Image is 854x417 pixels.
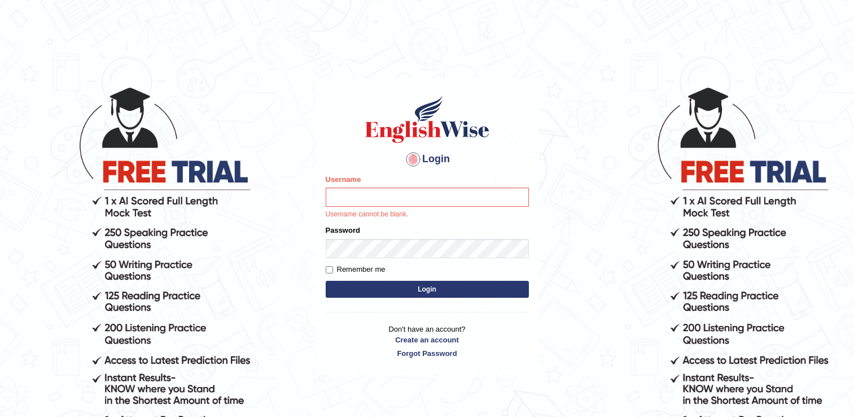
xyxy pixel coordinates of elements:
[326,324,529,359] p: Don't have an account?
[326,210,529,220] p: Username cannot be blank.
[326,335,529,345] a: Create an account
[326,281,529,298] button: Login
[326,348,529,359] a: Forgot Password
[363,94,492,145] img: Logo of English Wise sign in for intelligent practice with AI
[326,150,529,168] h4: Login
[326,225,360,236] label: Password
[326,264,386,275] label: Remember me
[326,266,333,273] input: Remember me
[326,174,361,185] label: Username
